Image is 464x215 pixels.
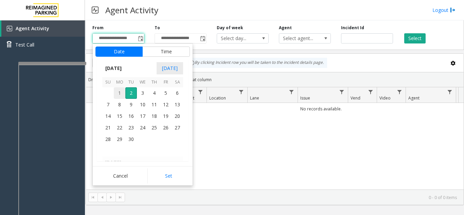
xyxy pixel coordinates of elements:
[148,87,160,99] td: Thursday, September 4, 2025
[237,87,246,96] a: Location Filter Menu
[142,47,190,57] button: Time tab
[102,133,114,145] td: Sunday, September 28, 2025
[157,62,183,74] span: [DATE]
[102,157,183,168] th: [DATE]
[196,87,205,96] a: Lot Filter Menu
[125,77,137,88] th: Tu
[137,110,148,122] span: 17
[432,6,456,14] a: Logout
[92,2,99,18] img: pageIcon
[217,25,243,31] label: Day of week
[102,122,114,133] td: Sunday, September 21, 2025
[125,133,137,145] td: Tuesday, September 30, 2025
[129,195,457,200] kendo-pager-info: 0 - 0 of 0 items
[341,25,364,31] label: Incident Id
[199,34,206,43] span: Toggle popup
[102,110,114,122] td: Sunday, September 14, 2025
[114,122,125,133] span: 22
[147,168,190,183] button: Set
[160,122,172,133] td: Friday, September 26, 2025
[102,99,114,110] td: Sunday, September 7, 2025
[172,87,183,99] span: 6
[102,122,114,133] span: 21
[86,87,464,190] div: Data table
[366,87,375,96] a: Vend Filter Menu
[250,95,259,101] span: Lane
[172,99,183,110] span: 13
[114,77,125,88] th: Mo
[92,25,104,31] label: From
[125,99,137,110] span: 9
[160,99,172,110] td: Friday, September 12, 2025
[137,99,148,110] td: Wednesday, September 10, 2025
[102,110,114,122] span: 14
[155,25,160,31] label: To
[300,95,310,101] span: Issue
[148,122,160,133] span: 25
[125,87,137,99] td: Tuesday, September 2, 2025
[114,99,125,110] td: Monday, September 8, 2025
[137,122,148,133] td: Wednesday, September 24, 2025
[186,58,327,68] div: By clicking Incident row you will be taken to the incident details page.
[148,122,160,133] td: Thursday, September 25, 2025
[160,110,172,122] td: Friday, September 19, 2025
[172,122,183,133] span: 27
[114,133,125,145] span: 29
[137,99,148,110] span: 10
[148,99,160,110] td: Thursday, September 11, 2025
[102,63,125,73] span: [DATE]
[379,95,391,101] span: Video
[137,122,148,133] span: 24
[114,87,125,99] td: Monday, September 1, 2025
[125,110,137,122] td: Tuesday, September 16, 2025
[114,122,125,133] td: Monday, September 22, 2025
[148,87,160,99] span: 4
[102,77,114,88] th: Su
[160,122,172,133] span: 26
[160,87,172,99] td: Friday, September 5, 2025
[337,87,346,96] a: Issue Filter Menu
[114,133,125,145] td: Monday, September 29, 2025
[148,77,160,88] th: Th
[137,77,148,88] th: We
[287,87,296,96] a: Lane Filter Menu
[160,77,172,88] th: Fr
[445,87,454,96] a: Agent Filter Menu
[137,34,144,43] span: Toggle popup
[172,77,183,88] th: Sa
[15,41,34,48] span: Test Call
[114,99,125,110] span: 8
[137,87,148,99] td: Wednesday, September 3, 2025
[279,25,292,31] label: Agent
[102,2,162,18] h3: Agent Activity
[16,25,49,32] span: Agent Activity
[125,133,137,145] span: 30
[125,99,137,110] td: Tuesday, September 9, 2025
[95,168,145,183] button: Cancel
[172,110,183,122] td: Saturday, September 20, 2025
[102,99,114,110] span: 7
[172,110,183,122] span: 20
[137,87,148,99] span: 3
[404,33,426,43] button: Select
[395,87,404,96] a: Video Filter Menu
[450,6,456,14] img: logout
[172,99,183,110] td: Saturday, September 13, 2025
[408,95,420,101] span: Agent
[148,110,160,122] td: Thursday, September 18, 2025
[160,87,172,99] span: 5
[148,99,160,110] span: 11
[114,110,125,122] span: 15
[160,99,172,110] span: 12
[95,47,143,57] button: Date tab
[351,95,360,101] span: Vend
[172,87,183,99] td: Saturday, September 6, 2025
[125,122,137,133] td: Tuesday, September 23, 2025
[114,110,125,122] td: Monday, September 15, 2025
[148,110,160,122] span: 18
[102,133,114,145] span: 28
[125,87,137,99] span: 2
[114,87,125,99] span: 1
[125,110,137,122] span: 16
[160,110,172,122] span: 19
